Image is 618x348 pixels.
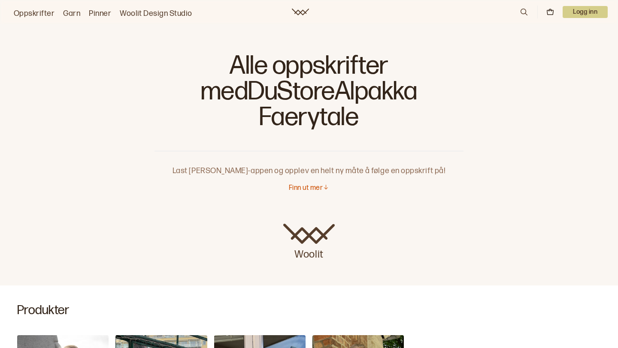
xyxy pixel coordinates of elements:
a: Woolit Design Studio [120,8,192,20]
p: Last [PERSON_NAME]-appen og opplev en helt ny måte å følge en oppskrift på! [154,151,463,177]
a: Woolit [292,9,309,15]
a: Woolit [283,224,335,261]
img: Woolit [283,224,335,244]
h1: Alle oppskrifter med DuStoreAlpakka Faerytale [154,51,463,137]
p: Finn ut mer [289,184,323,193]
a: Pinner [89,8,111,20]
p: Logg inn [563,6,608,18]
a: Garn [63,8,80,20]
a: Oppskrifter [14,8,55,20]
p: Woolit [283,244,335,261]
button: Finn ut mer [289,184,329,193]
button: User dropdown [563,6,608,18]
